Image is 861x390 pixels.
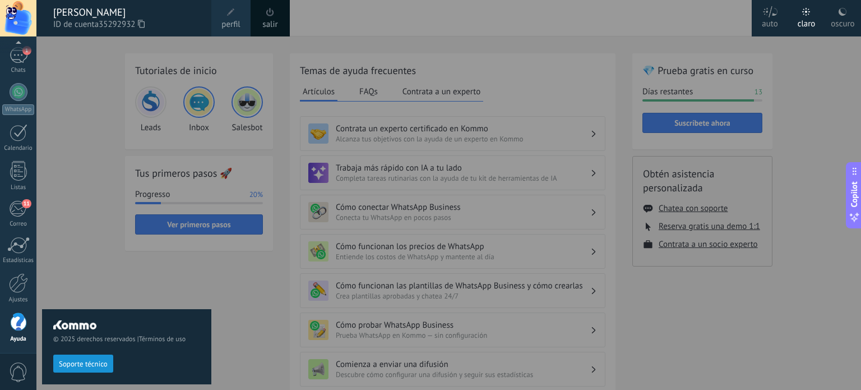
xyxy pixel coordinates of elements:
[53,6,200,19] div: [PERSON_NAME]
[53,355,113,373] button: Soporte técnico
[2,296,35,304] div: Ajustes
[2,145,35,152] div: Calendario
[262,19,277,31] a: salir
[762,7,778,36] div: auto
[221,19,240,31] span: perfil
[2,67,35,74] div: Chats
[2,221,35,228] div: Correo
[53,335,200,343] span: © 2025 derechos reservados |
[2,104,34,115] div: WhatsApp
[99,19,145,31] span: 35292932
[798,7,816,36] div: claro
[59,360,108,368] span: Soporte técnico
[2,257,35,264] div: Estadísticas
[831,7,854,36] div: oscuro
[53,19,200,31] span: ID de cuenta
[2,336,35,343] div: Ayuda
[22,199,31,208] span: 11
[53,359,113,368] a: Soporte técnico
[849,181,860,207] span: Copilot
[139,335,186,343] a: Términos de uso
[2,184,35,191] div: Listas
